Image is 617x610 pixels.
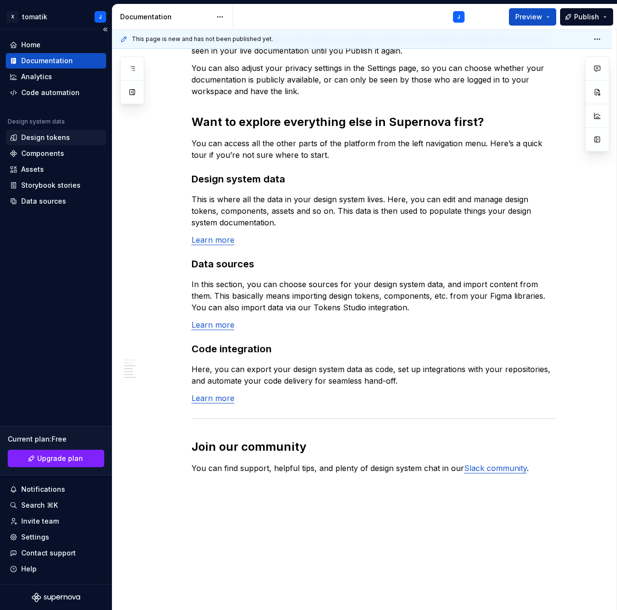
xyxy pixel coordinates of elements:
button: Notifications [6,482,106,497]
div: Notifications [21,485,65,494]
a: Design tokens [6,130,106,145]
a: Invite team [6,513,106,529]
h3: Data sources [192,257,556,271]
div: X [7,11,18,23]
a: Storybook stories [6,178,106,193]
a: Components [6,146,106,161]
div: Documentation [120,12,211,22]
div: J [457,13,460,21]
a: Home [6,37,106,53]
svg: Supernova Logo [32,593,80,602]
a: Slack community [464,463,527,473]
a: Documentation [6,53,106,69]
a: Settings [6,529,106,545]
div: J [99,13,102,21]
div: Home [21,40,41,50]
button: Collapse sidebar [98,23,112,36]
div: Contact support [21,548,76,558]
span: Preview [515,12,542,22]
div: tomatik [22,12,47,22]
h3: Design system data [192,172,556,186]
p: Here, you can export your design system data as code, set up integrations with your repositories,... [192,363,556,387]
p: You can also adjust your privacy settings in the Settings page, so you can choose whether your do... [192,62,556,97]
a: Learn more [192,393,234,403]
a: Learn more [192,235,234,245]
button: Help [6,561,106,577]
button: Publish [560,8,613,26]
button: Upgrade plan [8,450,104,467]
div: Help [21,564,37,574]
p: You can access all the other parts of the platform from the left navigation menu. Here’s a quick ... [192,138,556,161]
div: Current plan : Free [8,434,104,444]
h2: Join our community [192,439,556,455]
span: Upgrade plan [37,454,83,463]
div: Design tokens [21,133,70,142]
a: Analytics [6,69,106,84]
div: Design system data [8,118,65,125]
span: Publish [574,12,599,22]
div: Search ⌘K [21,500,58,510]
p: In this section, you can choose sources for your design system data, and import content from them... [192,278,556,313]
button: Preview [509,8,556,26]
button: Contact support [6,545,106,561]
div: Settings [21,532,49,542]
p: You can find support, helpful tips, and plenty of design system chat in our . [192,462,556,474]
p: This is where all the data in your design system lives. Here, you can edit and manage design toke... [192,194,556,228]
div: Documentation [21,56,73,66]
h2: Want to explore everything else in Supernova first? [192,114,556,130]
div: Components [21,149,64,158]
div: Data sources [21,196,66,206]
a: Assets [6,162,106,177]
button: Search ⌘K [6,498,106,513]
a: Learn more [192,320,234,330]
a: Data sources [6,194,106,209]
h3: Code integration [192,342,556,356]
button: XtomatikJ [2,6,110,27]
div: Storybook stories [21,180,81,190]
div: Analytics [21,72,52,82]
div: Code automation [21,88,80,97]
a: Code automation [6,85,106,100]
div: Invite team [21,516,59,526]
span: This page is new and has not been published yet. [132,35,273,43]
div: Assets [21,165,44,174]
